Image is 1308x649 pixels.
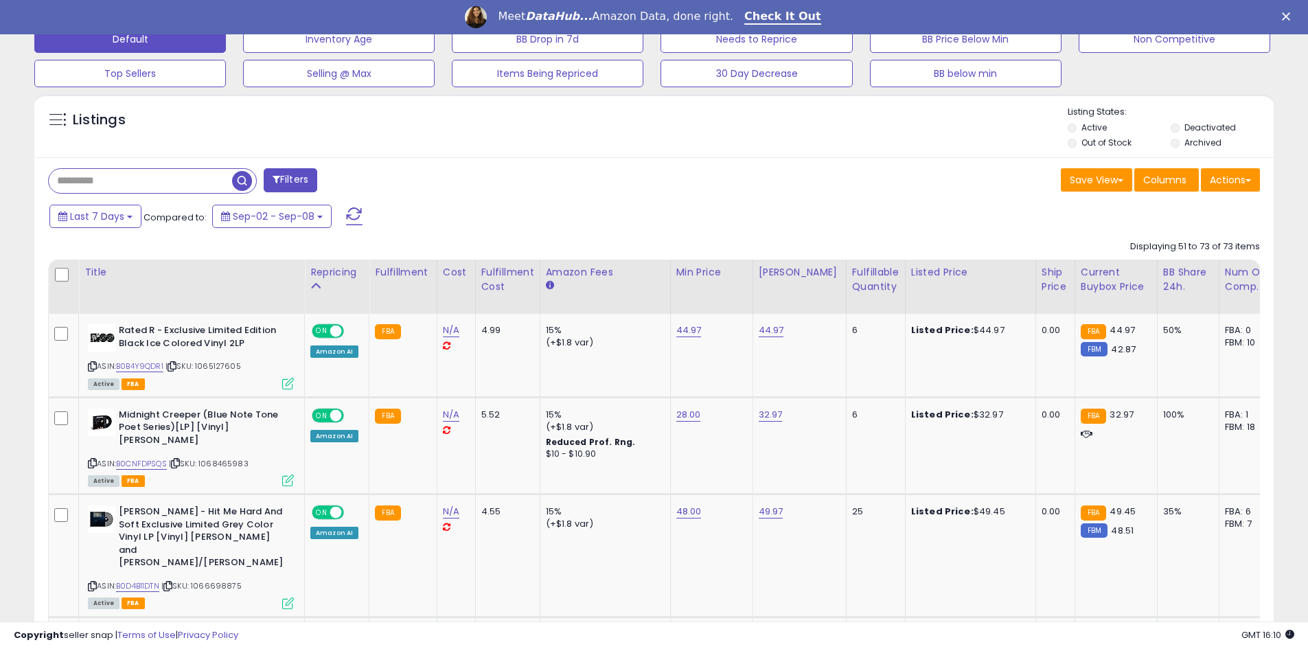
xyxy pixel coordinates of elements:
[310,345,358,358] div: Amazon AI
[375,505,400,521] small: FBA
[233,209,314,223] span: Sep-02 - Sep-08
[759,323,784,337] a: 44.97
[1110,408,1134,421] span: 32.97
[546,337,660,349] div: (+$1.8 var)
[310,265,363,280] div: Repricing
[1081,342,1108,356] small: FBM
[481,265,534,294] div: Fulfillment Cost
[481,324,529,337] div: 4.99
[546,448,660,460] div: $10 - $10.90
[1163,409,1208,421] div: 100%
[1201,168,1260,192] button: Actions
[1130,240,1260,253] div: Displaying 51 to 73 of 73 items
[546,505,660,518] div: 15%
[1042,324,1064,337] div: 0.00
[1042,265,1069,294] div: Ship Price
[525,10,592,23] i: DataHub...
[34,25,226,53] button: Default
[759,265,840,280] div: [PERSON_NAME]
[122,597,145,609] span: FBA
[870,60,1062,87] button: BB below min
[498,10,733,23] div: Meet Amazon Data, done right.
[1081,122,1107,133] label: Active
[49,205,141,228] button: Last 7 Days
[676,323,702,337] a: 44.97
[852,324,895,337] div: 6
[546,265,665,280] div: Amazon Fees
[1184,137,1221,148] label: Archived
[852,505,895,518] div: 25
[117,628,176,641] a: Terms of Use
[911,505,974,518] b: Listed Price:
[1111,524,1134,537] span: 48.51
[84,265,299,280] div: Title
[546,518,660,530] div: (+$1.8 var)
[243,60,435,87] button: Selling @ Max
[88,505,115,533] img: 31YU-HtQvKL._SL40_.jpg
[342,326,364,337] span: OFF
[911,505,1025,518] div: $49.45
[1042,505,1064,518] div: 0.00
[14,628,64,641] strong: Copyright
[1079,25,1270,53] button: Non Competitive
[1163,265,1213,294] div: BB Share 24h.
[1184,122,1236,133] label: Deactivated
[1081,505,1106,521] small: FBA
[1081,324,1106,339] small: FBA
[911,323,974,337] b: Listed Price:
[1282,12,1296,21] div: Close
[911,324,1025,337] div: $44.97
[88,597,119,609] span: All listings currently available for purchase on Amazon
[546,409,660,421] div: 15%
[465,6,487,28] img: Profile image for Georgie
[1081,523,1108,538] small: FBM
[676,505,702,519] a: 48.00
[88,409,294,485] div: ASIN:
[1241,628,1294,641] span: 2025-09-16 16:10 GMT
[452,25,643,53] button: BB Drop in 7d
[1081,409,1106,424] small: FBA
[744,10,821,25] a: Check It Out
[1061,168,1132,192] button: Save View
[870,25,1062,53] button: BB Price Below Min
[1225,505,1270,518] div: FBA: 6
[1225,337,1270,349] div: FBM: 10
[88,378,119,390] span: All listings currently available for purchase on Amazon
[144,211,207,224] span: Compared to:
[116,580,159,592] a: B0D4B11DTN
[481,505,529,518] div: 4.55
[911,409,1025,421] div: $32.97
[122,378,145,390] span: FBA
[661,25,852,53] button: Needs to Reprice
[1225,324,1270,337] div: FBA: 0
[661,60,852,87] button: 30 Day Decrease
[88,505,294,607] div: ASIN:
[310,527,358,539] div: Amazon AI
[546,280,554,292] small: Amazon Fees.
[14,629,238,642] div: seller snap | |
[313,507,330,519] span: ON
[1134,168,1199,192] button: Columns
[243,25,435,53] button: Inventory Age
[342,409,364,421] span: OFF
[1225,421,1270,433] div: FBM: 18
[852,265,899,294] div: Fulfillable Quantity
[310,430,358,442] div: Amazon AI
[546,421,660,433] div: (+$1.8 var)
[161,580,242,591] span: | SKU: 1066698875
[264,168,317,192] button: Filters
[759,505,783,519] a: 49.97
[443,265,470,280] div: Cost
[759,408,783,422] a: 32.97
[119,409,286,451] b: Midnight Creeper (Blue Note Tone Poet Series)[LP] [Vinyl] [PERSON_NAME]
[1081,265,1151,294] div: Current Buybox Price
[342,507,364,519] span: OFF
[1225,518,1270,530] div: FBM: 7
[481,409,529,421] div: 5.52
[375,265,431,280] div: Fulfillment
[676,408,701,422] a: 28.00
[375,409,400,424] small: FBA
[88,409,115,436] img: 315yQjHFv6L._SL40_.jpg
[1042,409,1064,421] div: 0.00
[1163,505,1208,518] div: 35%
